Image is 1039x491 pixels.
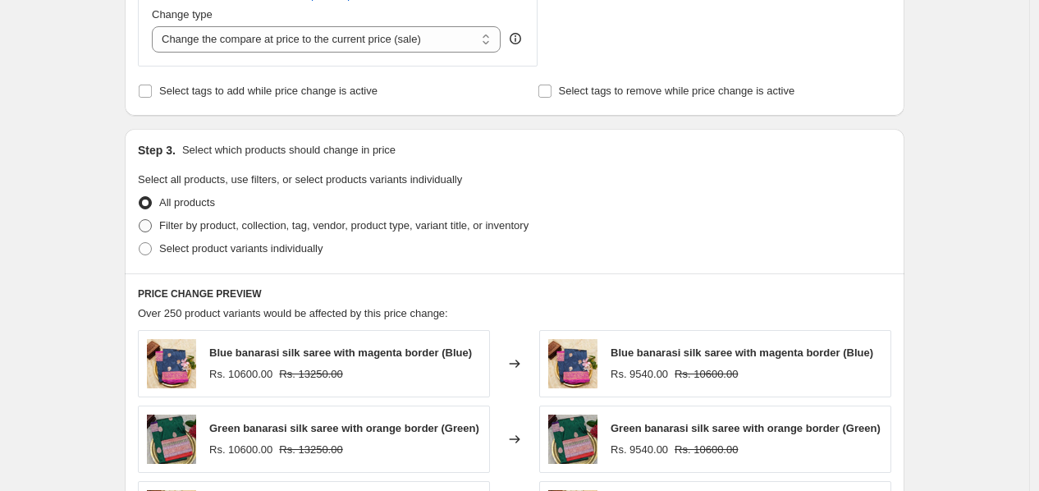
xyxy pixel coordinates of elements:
p: Select which products should change in price [182,142,396,158]
span: Rs. 10600.00 [675,443,738,456]
span: Green banarasi silk saree with orange border (Green) [209,422,479,434]
span: Blue banarasi silk saree with magenta border (Blue) [611,346,873,359]
span: Rs. 9540.00 [611,443,668,456]
span: Rs. 13250.00 [279,368,342,380]
span: Select product variants individually [159,242,323,255]
img: SD3257_1_80x.webp [548,339,597,388]
img: SD3257_1_80x.webp [147,339,196,388]
span: Rs. 9540.00 [611,368,668,380]
span: All products [159,196,215,209]
span: Select tags to add while price change is active [159,85,378,97]
span: Over 250 product variants would be affected by this price change: [138,307,448,319]
span: Rs. 10600.00 [209,368,272,380]
span: Green banarasi silk saree with orange border (Green) [611,422,881,434]
span: Change type [152,8,213,21]
span: Blue banarasi silk saree with magenta border (Blue) [209,346,472,359]
span: Rs. 13250.00 [279,443,342,456]
h6: PRICE CHANGE PREVIEW [138,287,891,301]
img: SD3055_1_80x.webp [147,415,196,464]
h2: Step 3. [138,142,176,158]
span: Rs. 10600.00 [209,443,272,456]
span: Select tags to remove while price change is active [559,85,795,97]
div: help [507,30,524,47]
span: Filter by product, collection, tag, vendor, product type, variant title, or inventory [159,219,529,232]
span: Select all products, use filters, or select products variants individually [138,173,462,186]
span: Rs. 10600.00 [675,368,738,380]
img: SD3055_1_80x.webp [548,415,597,464]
